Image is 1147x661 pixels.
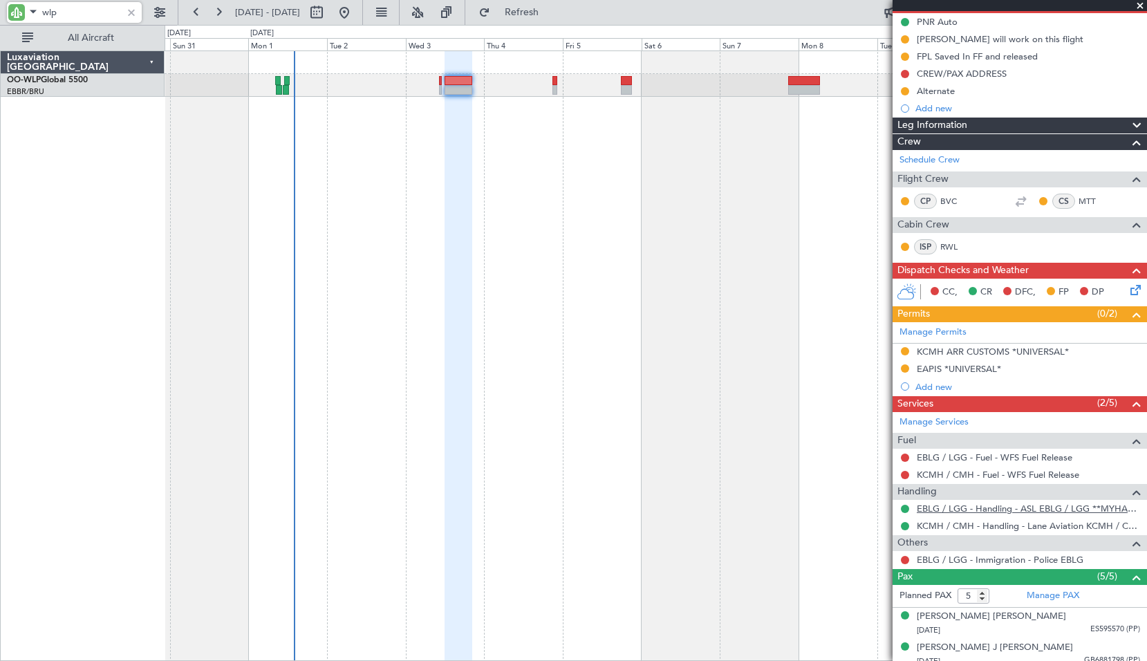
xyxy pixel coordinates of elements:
[42,2,122,23] input: A/C (Reg. or Type)
[917,610,1066,624] div: [PERSON_NAME] [PERSON_NAME]
[170,38,249,50] div: Sun 31
[897,569,913,585] span: Pax
[917,503,1140,514] a: EBLG / LGG - Handling - ASL EBLG / LGG **MYHANDLING**
[248,38,327,50] div: Mon 1
[484,38,563,50] div: Thu 4
[917,346,1069,357] div: KCMH ARR CUSTOMS *UNIVERSAL*
[1059,286,1069,299] span: FP
[917,451,1072,463] a: EBLG / LGG - Fuel - WFS Fuel Release
[917,554,1083,566] a: EBLG / LGG - Immigration - Police EBLG
[642,38,720,50] div: Sat 6
[940,241,971,253] a: RWL
[897,171,949,187] span: Flight Crew
[917,50,1038,62] div: FPL Saved In FF and released
[472,1,555,24] button: Refresh
[1097,395,1117,410] span: (2/5)
[917,641,1073,655] div: [PERSON_NAME] J [PERSON_NAME]
[799,38,877,50] div: Mon 8
[899,416,969,429] a: Manage Services
[7,86,44,97] a: EBBR/BRU
[897,134,921,150] span: Crew
[250,28,274,39] div: [DATE]
[897,484,937,500] span: Handling
[917,68,1007,80] div: CREW/PAX ADDRESS
[15,27,150,49] button: All Aircraft
[897,396,933,412] span: Services
[899,589,951,603] label: Planned PAX
[493,8,551,17] span: Refresh
[897,217,949,233] span: Cabin Crew
[1097,569,1117,584] span: (5/5)
[167,28,191,39] div: [DATE]
[917,33,1083,45] div: [PERSON_NAME] will work on this flight
[899,326,967,339] a: Manage Permits
[915,381,1140,393] div: Add new
[563,38,642,50] div: Fri 5
[720,38,799,50] div: Sun 7
[917,363,1001,375] div: EAPIS *UNIVERSAL*
[917,16,958,28] div: PNR Auto
[1015,286,1036,299] span: DFC,
[897,263,1029,279] span: Dispatch Checks and Weather
[897,118,967,133] span: Leg Information
[914,239,937,254] div: ISP
[1052,194,1075,209] div: CS
[914,194,937,209] div: CP
[897,433,916,449] span: Fuel
[327,38,406,50] div: Tue 2
[36,33,146,43] span: All Aircraft
[917,469,1079,481] a: KCMH / CMH - Fuel - WFS Fuel Release
[235,6,300,19] span: [DATE] - [DATE]
[917,85,955,97] div: Alternate
[1027,589,1079,603] a: Manage PAX
[1092,286,1104,299] span: DP
[897,306,930,322] span: Permits
[877,38,956,50] div: Tue 9
[7,76,88,84] a: OO-WLPGlobal 5500
[940,195,971,207] a: BVC
[899,153,960,167] a: Schedule Crew
[1090,624,1140,635] span: ES595570 (PP)
[406,38,485,50] div: Wed 3
[7,76,41,84] span: OO-WLP
[915,102,1140,114] div: Add new
[942,286,958,299] span: CC,
[980,286,992,299] span: CR
[1097,306,1117,321] span: (0/2)
[897,535,928,551] span: Others
[917,625,940,635] span: [DATE]
[1079,195,1110,207] a: MTT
